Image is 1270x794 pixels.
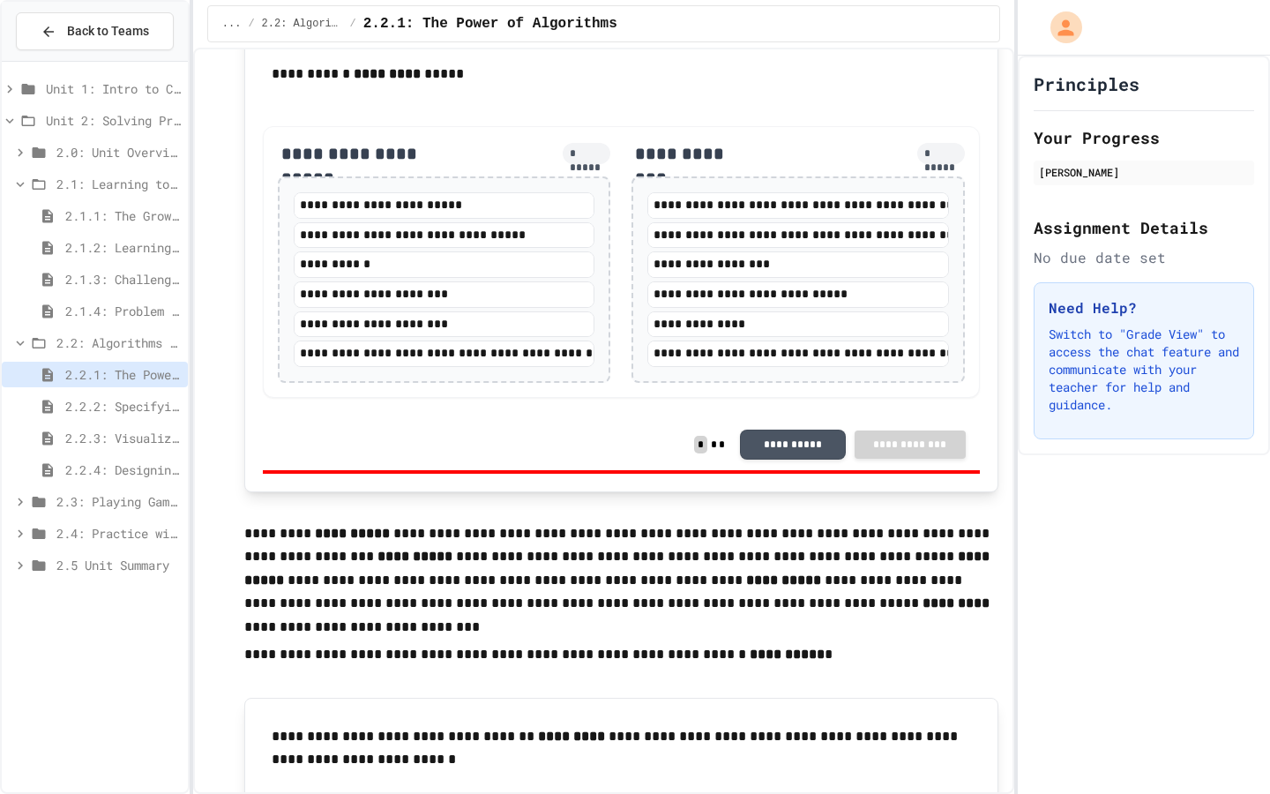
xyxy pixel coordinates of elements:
[1034,215,1254,240] h2: Assignment Details
[56,143,181,161] span: 2.0: Unit Overview
[56,556,181,574] span: 2.5 Unit Summary
[222,17,242,31] span: ...
[363,13,617,34] span: 2.2.1: The Power of Algorithms
[1034,71,1139,96] h1: Principles
[1032,7,1087,48] div: My Account
[248,17,254,31] span: /
[65,206,181,225] span: 2.1.1: The Growth Mindset
[46,79,181,98] span: Unit 1: Intro to Computer Science
[65,238,181,257] span: 2.1.2: Learning to Solve Hard Problems
[56,333,181,352] span: 2.2: Algorithms - from Pseudocode to Flowcharts
[1049,326,1239,414] p: Switch to "Grade View" to access the chat feature and communicate with your teacher for help and ...
[46,111,181,130] span: Unit 2: Solving Problems in Computer Science
[65,302,181,320] span: 2.1.4: Problem Solving Practice
[262,17,343,31] span: 2.2: Algorithms - from Pseudocode to Flowcharts
[56,492,181,511] span: 2.3: Playing Games
[65,461,181,479] span: 2.2.4: Designing Flowcharts
[65,397,181,416] span: 2.2.2: Specifying Ideas with Pseudocode
[1049,297,1239,318] h3: Need Help?
[1039,164,1249,180] div: [PERSON_NAME]
[56,524,181,543] span: 2.4: Practice with Algorithms
[1034,125,1254,150] h2: Your Progress
[65,270,181,288] span: 2.1.3: Challenge Problem - The Bridge
[65,365,181,384] span: 2.2.1: The Power of Algorithms
[16,12,174,50] button: Back to Teams
[65,429,181,447] span: 2.2.3: Visualizing Logic with Flowcharts
[1034,247,1254,268] div: No due date set
[350,17,356,31] span: /
[56,175,181,193] span: 2.1: Learning to Solve Hard Problems
[67,22,149,41] span: Back to Teams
